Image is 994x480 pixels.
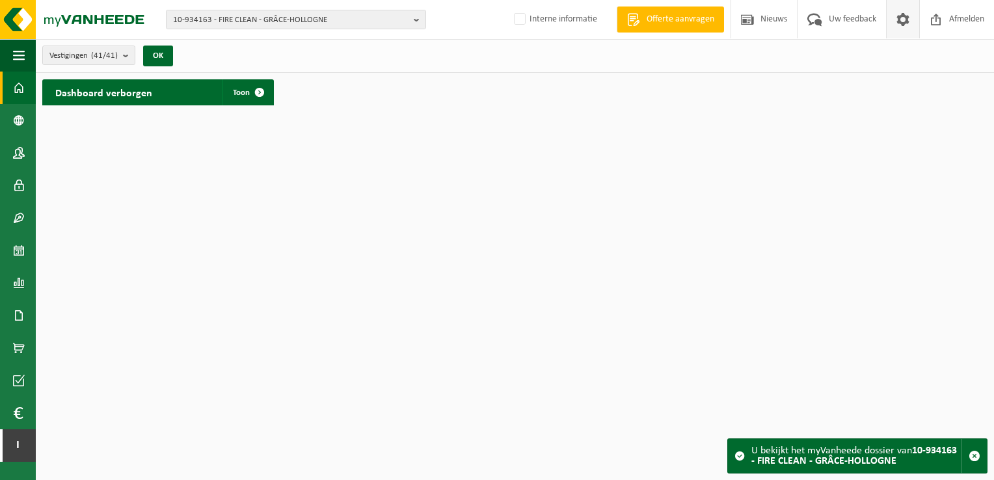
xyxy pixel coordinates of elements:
label: Interne informatie [511,10,597,29]
a: Toon [222,79,273,105]
button: OK [143,46,173,66]
button: 10-934163 - FIRE CLEAN - GRÂCE-HOLLOGNE [166,10,426,29]
span: Offerte aanvragen [643,13,718,26]
strong: 10-934163 - FIRE CLEAN - GRÂCE-HOLLOGNE [751,446,957,466]
span: 10-934163 - FIRE CLEAN - GRÂCE-HOLLOGNE [173,10,409,30]
h2: Dashboard verborgen [42,79,165,105]
span: Toon [233,88,250,97]
span: I [13,429,23,462]
a: Offerte aanvragen [617,7,724,33]
count: (41/41) [91,51,118,60]
div: U bekijkt het myVanheede dossier van [751,439,961,473]
span: Vestigingen [49,46,118,66]
button: Vestigingen(41/41) [42,46,135,65]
